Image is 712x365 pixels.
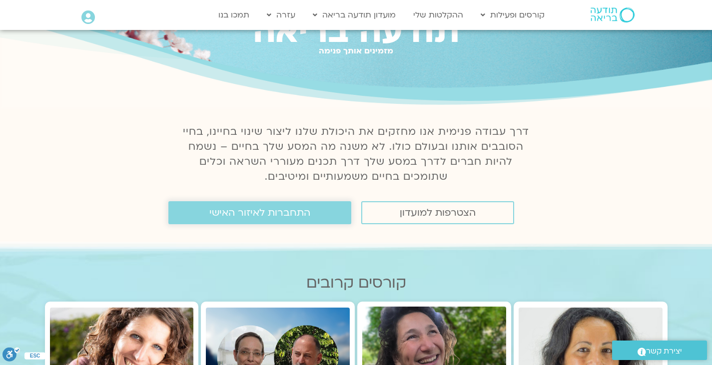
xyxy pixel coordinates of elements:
img: תודעה בריאה [591,7,635,22]
a: מועדון תודעה בריאה [308,5,401,24]
a: קורסים ופעילות [476,5,550,24]
span: הצטרפות למועדון [400,207,476,218]
a: התחברות לאיזור האישי [168,201,351,224]
a: ההקלטות שלי [408,5,468,24]
p: דרך עבודה פנימית אנו מחזקים את היכולת שלנו ליצור שינוי בחיינו, בחיי הסובבים אותנו ובעולם כולו. לא... [177,124,535,184]
a: הצטרפות למועדון [361,201,514,224]
a: עזרה [262,5,300,24]
h2: קורסים קרובים [45,274,668,292]
span: התחברות לאיזור האישי [209,207,310,218]
span: יצירת קשר [646,345,682,358]
a: יצירת קשר [612,341,707,360]
a: תמכו בנו [213,5,254,24]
